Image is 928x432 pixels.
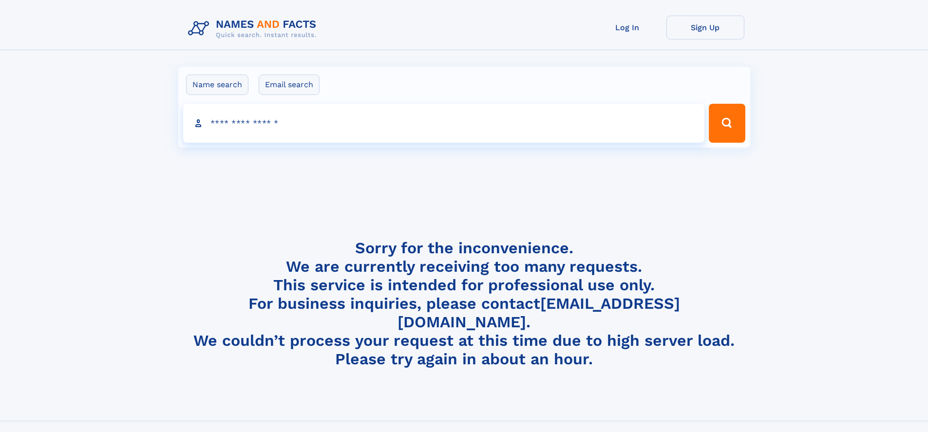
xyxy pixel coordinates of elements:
[184,239,744,369] h4: Sorry for the inconvenience. We are currently receiving too many requests. This service is intend...
[184,16,324,42] img: Logo Names and Facts
[666,16,744,39] a: Sign Up
[183,104,705,143] input: search input
[709,104,745,143] button: Search Button
[186,75,248,95] label: Name search
[398,294,680,331] a: [EMAIL_ADDRESS][DOMAIN_NAME]
[259,75,320,95] label: Email search
[588,16,666,39] a: Log In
